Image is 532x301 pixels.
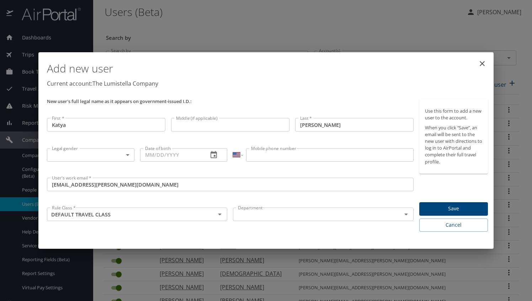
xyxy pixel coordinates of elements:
button: close [474,55,491,72]
button: Cancel [419,219,488,232]
p: When you click “Save”, an email will be sent to the new user with directions to log in to AirPort... [425,124,482,165]
span: Cancel [425,221,482,230]
input: MM/DD/YYYY [140,148,203,162]
button: Open [215,209,225,219]
p: Current account: The Lumistella Company [47,79,488,88]
span: Save [425,204,482,213]
h1: Add new user [47,58,488,79]
button: Save [419,202,488,216]
p: Use this form to add a new user to the account. [425,108,482,121]
div: ​ [47,148,134,162]
button: Open [401,209,411,219]
p: New user's full legal name as it appears on government-issued I.D.: [47,99,414,104]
